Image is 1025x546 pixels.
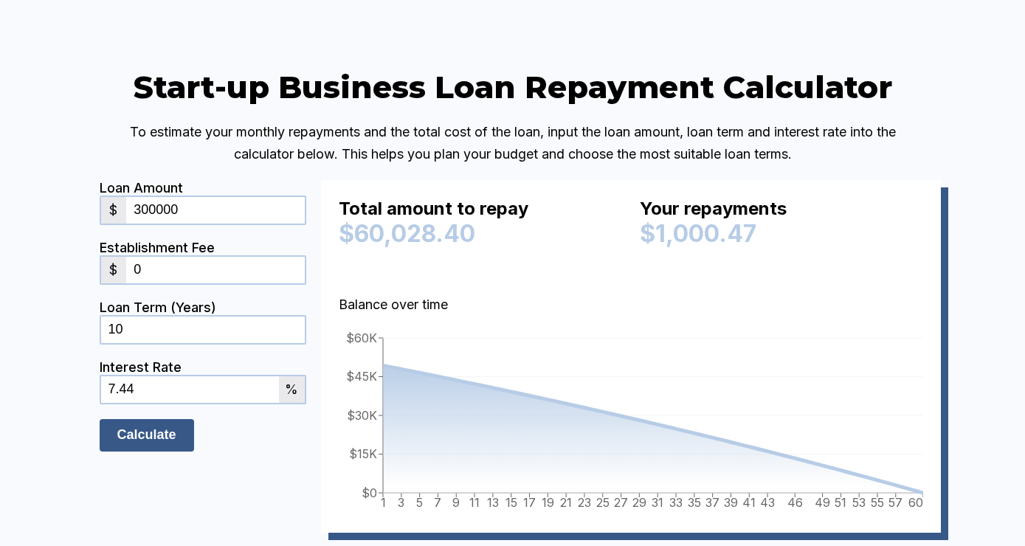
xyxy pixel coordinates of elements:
[505,495,517,510] tspan: 15
[101,376,279,403] input: 0
[888,495,903,510] tspan: 57
[101,257,127,283] div: $
[339,219,622,248] div: $60,028.40
[596,495,609,510] tspan: 25
[126,197,304,224] input: 0
[100,419,194,452] input: Calculate
[362,485,377,500] tspan: $0
[652,495,663,510] tspan: 31
[100,359,306,375] div: Interest Rate
[452,495,460,510] tspan: 9
[347,407,377,422] tspan: $30K
[760,495,775,510] tspan: 43
[640,198,923,226] div: Your repayments
[486,495,498,510] tspan: 13
[346,330,377,345] tspan: $60K
[279,376,305,403] div: %
[523,495,536,510] tspan: 17
[469,495,480,510] tspan: 11
[100,121,926,165] p: To estimate your monthly repayments and the total cost of the loan, input the loan amount, loan t...
[126,257,304,283] input: 0
[669,495,683,510] tspan: 33
[100,180,306,196] div: Loan Amount
[640,219,923,248] div: $1,000.47
[100,240,306,255] div: Establishment Fee
[398,495,404,510] tspan: 3
[835,495,846,510] tspan: 51
[852,495,866,510] tspan: 53
[577,495,590,510] tspan: 23
[100,68,926,106] h2: Start-up Business Loan Repayment Calculator
[101,317,305,343] input: 0
[632,495,646,510] tspan: 29
[100,300,306,315] div: Loan Term (Years)
[339,294,923,316] p: Balance over time
[614,495,628,510] tspan: 27
[380,495,385,510] tspan: 1
[349,446,377,461] tspan: $15K
[742,495,756,510] tspan: 41
[541,495,553,510] tspan: 19
[687,495,700,510] tspan: 35
[101,197,127,224] div: $
[560,495,572,510] tspan: 21
[723,495,737,510] tspan: 39
[815,495,830,510] tspan: 49
[870,495,883,510] tspan: 55
[705,495,719,510] tspan: 37
[908,495,922,510] tspan: 60
[787,495,802,510] tspan: 46
[346,369,377,384] tspan: $45K
[339,198,622,226] div: Total amount to repay
[434,495,441,510] tspan: 7
[416,495,423,510] tspan: 5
